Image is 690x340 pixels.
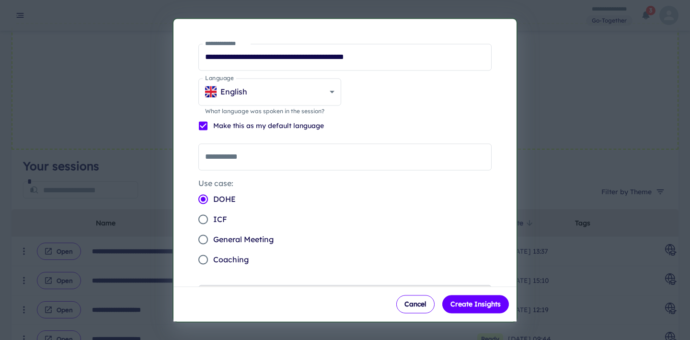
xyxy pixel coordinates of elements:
span: Coaching [213,254,249,265]
span: DOHE [213,193,236,205]
p: English [220,86,247,97]
button: Cancel [396,295,435,313]
span: General Meeting [213,234,274,245]
p: Make this as my default language [213,120,324,131]
img: GB [205,86,217,97]
span: ICF [213,213,227,225]
p: What language was spoken in the session? [205,107,334,116]
legend: Use case: [198,178,233,189]
button: Create Insights [442,295,509,313]
label: Language [205,74,233,82]
button: Advanced... [199,285,491,308]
